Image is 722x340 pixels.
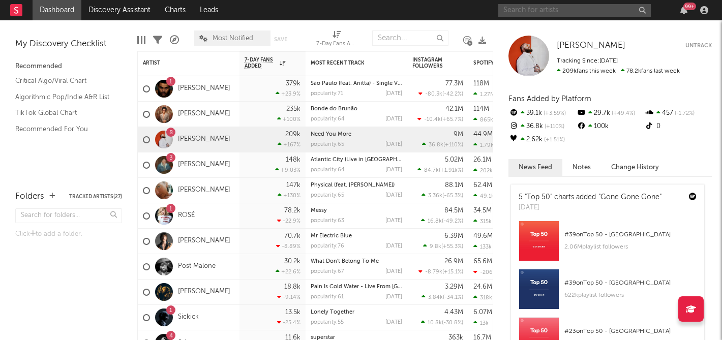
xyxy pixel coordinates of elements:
div: 13k [473,320,489,326]
a: Messy [311,208,327,213]
input: Search for artists [498,4,651,17]
div: 457 [644,107,712,120]
a: [PERSON_NAME] [178,237,230,245]
div: 24.6M [473,284,492,290]
div: -206k [473,269,496,275]
div: +22.6 % [276,268,300,275]
div: +130 % [278,192,300,199]
a: "Gone Gone Gone" [598,194,661,201]
div: 148k [286,157,300,163]
div: popularity: 61 [311,294,344,300]
div: What Don't Belong To Me [311,259,402,264]
span: 36.8k [429,142,443,148]
div: Messy [311,208,402,213]
a: Physical (feat. [PERSON_NAME]) [311,182,395,188]
div: # 23 on Top 50 - [GEOGRAPHIC_DATA] [564,325,697,337]
div: 77.3M [445,80,463,87]
span: 10.8k [428,320,442,326]
div: popularity: 67 [311,269,344,274]
span: +1.91k % [440,168,462,173]
div: Pain Is Cold Water - Live From Fenway Park [311,284,402,290]
div: 622k playlist followers [564,289,697,301]
a: [PERSON_NAME] [178,135,230,144]
div: Recommended [15,60,122,73]
span: [PERSON_NAME] [557,41,625,50]
div: 5 "Top 50" charts added [519,192,661,203]
button: 99+ [680,6,687,14]
span: +49.4 % [610,111,635,116]
div: 44.9M [473,131,493,138]
div: 202k [473,167,493,174]
div: 1.79M [473,142,495,148]
div: 84.5M [444,207,463,214]
a: [PERSON_NAME] [178,84,230,93]
div: 62.4M [473,182,492,189]
div: 6.07M [473,309,492,316]
span: +65.7 % [442,117,462,122]
div: 315k [473,218,492,225]
a: Post Malone [178,262,216,271]
span: -49.2 % [443,219,462,224]
span: 78.2k fans last week [557,68,680,74]
a: #39onTop 50 - [GEOGRAPHIC_DATA]622kplaylist followers [511,269,704,317]
div: [DATE] [385,167,402,173]
div: [DATE] [385,193,402,198]
span: -8.79k [425,269,442,275]
div: 2.06M playlist followers [564,241,697,253]
div: Filters [153,25,162,55]
div: ( ) [422,141,463,148]
span: -34.1 % [444,295,462,300]
div: 5.02M [445,157,463,163]
a: Algorithmic Pop/Indie A&R List [15,91,112,103]
div: 0 [644,120,712,133]
span: -1.72 % [673,111,695,116]
a: Atlantic City (Live in [GEOGRAPHIC_DATA]) [feat. [PERSON_NAME] and [PERSON_NAME]] [311,157,544,163]
div: 118M [473,80,489,87]
div: 88.1M [445,182,463,189]
div: popularity: 55 [311,320,344,325]
div: ( ) [421,218,463,224]
div: Most Recent Track [311,60,387,66]
span: 209k fans this week [557,68,616,74]
span: +110 % [445,142,462,148]
div: 70.7k [284,233,300,239]
button: Notes [562,159,601,176]
div: ( ) [418,268,463,275]
a: Mr Electric Blue [311,233,352,239]
span: -80.3k [425,91,442,97]
a: Pain Is Cold Water - Live From [GEOGRAPHIC_DATA] [311,284,449,290]
div: Lonely Together [311,310,402,315]
div: 29.7k [576,107,644,120]
div: popularity: 64 [311,167,345,173]
a: [PERSON_NAME] [178,186,230,195]
div: 1.27M [473,91,495,98]
div: ( ) [422,192,463,199]
div: ( ) [421,319,463,326]
div: 7-Day Fans Added (7-Day Fans Added) [316,38,357,50]
div: Bonde do Brunão [311,106,402,112]
div: +23.9 % [276,90,300,97]
div: Edit Columns [137,25,145,55]
span: 16.8k [428,219,442,224]
span: Most Notified [213,35,253,42]
a: [PERSON_NAME] [178,288,230,296]
div: [DATE] [385,91,402,97]
div: My Discovery Checklist [15,38,122,50]
div: +100 % [277,116,300,122]
div: 30.2k [284,258,300,265]
div: 13.5k [285,309,300,316]
a: Need You More [311,132,351,137]
div: -8.89 % [276,243,300,250]
a: TikTok Global Chart [15,107,112,118]
div: 42.1M [445,106,463,112]
div: 49.1k [473,193,494,199]
div: 7-Day Fans Added (7-Day Fans Added) [316,25,357,55]
div: [DATE] [385,243,402,249]
a: Bonde do Brunão [311,106,357,112]
div: 318k [473,294,492,301]
a: [PERSON_NAME] [178,161,230,169]
span: +55.3 % [443,244,462,250]
a: ROSÉ [178,211,195,220]
span: -30.8 % [443,320,462,326]
div: Need You More [311,132,402,137]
